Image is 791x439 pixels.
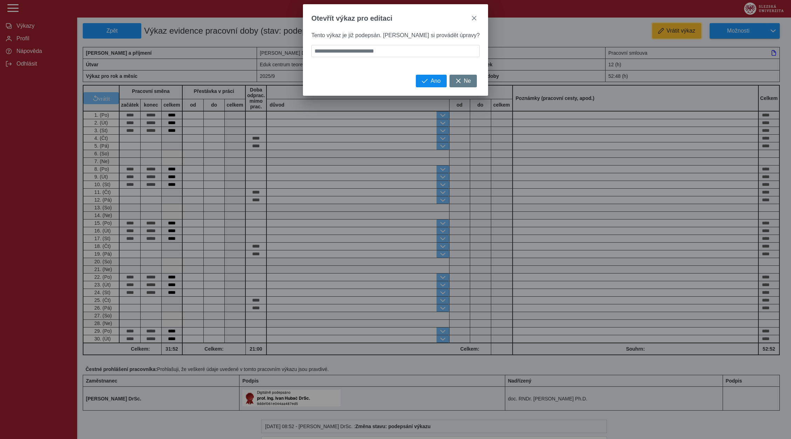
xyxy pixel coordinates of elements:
button: close [468,13,480,24]
span: Ne [464,78,471,84]
span: Ano [431,78,440,84]
div: Tento výkaz je již podepsán. [PERSON_NAME] si provádět úpravy? [303,32,488,75]
button: Ne [449,75,477,87]
span: Otevřít výkaz pro editaci [311,14,392,22]
button: Ano [416,75,446,87]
